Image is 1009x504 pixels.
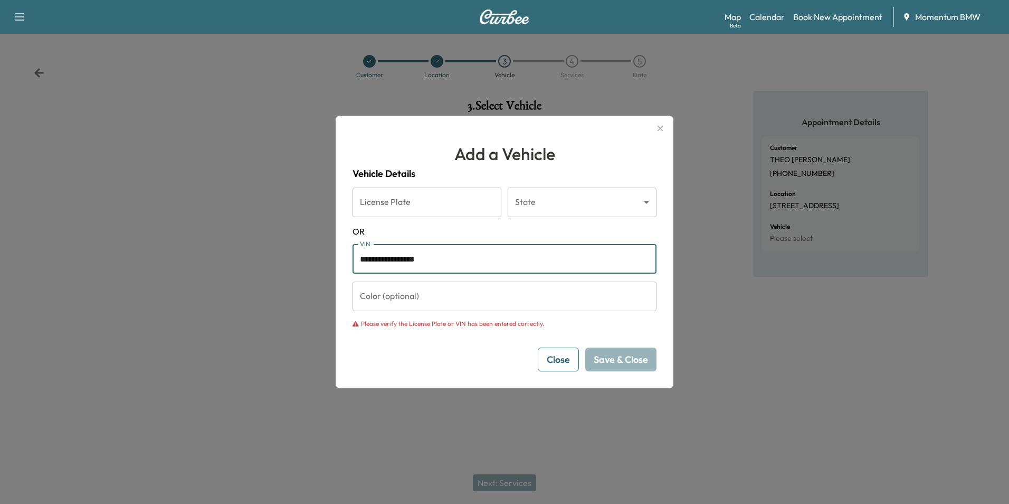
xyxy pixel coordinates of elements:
img: Curbee Logo [479,10,530,24]
h1: Add a Vehicle [353,141,656,166]
h4: Vehicle Details [353,166,656,181]
span: Momentum BMW [915,11,981,23]
a: MapBeta [725,11,741,23]
a: Book New Appointment [793,11,882,23]
div: Beta [730,22,741,30]
span: OR [353,225,656,238]
button: Save & Close [585,348,656,371]
p: Please verify the License Plate or VIN has been entered correctly. [361,319,544,329]
a: Calendar [749,11,785,23]
label: VIN [360,239,370,248]
button: Close [538,348,579,371]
